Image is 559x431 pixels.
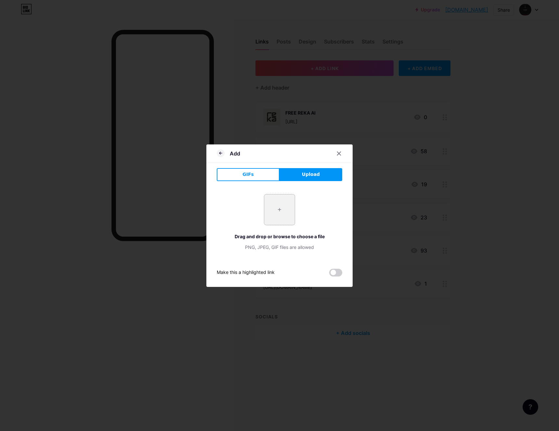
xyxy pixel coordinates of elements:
div: Make this a highlighted link [217,269,275,277]
button: Upload [279,168,342,181]
span: Upload [302,171,320,178]
div: PNG, JPEG, GIF files are allowed [217,244,342,251]
span: GIFs [242,171,254,178]
button: GIFs [217,168,279,181]
div: Drag and drop or browse to choose a file [217,233,342,240]
div: Add [230,150,240,157]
